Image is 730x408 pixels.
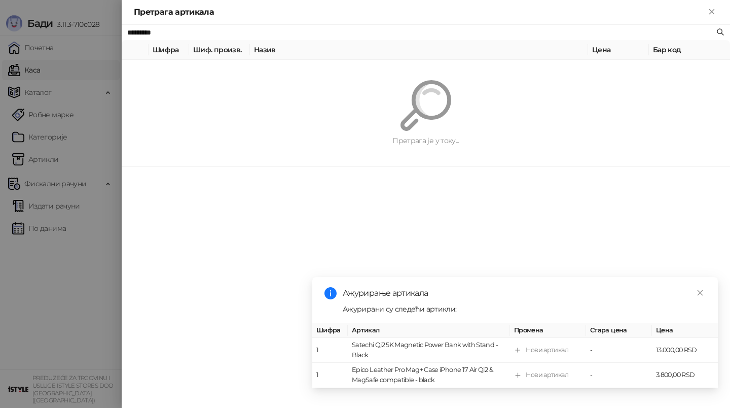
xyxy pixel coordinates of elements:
td: - [586,363,652,388]
th: Цена [652,323,718,338]
div: Нови артикал [526,370,568,381]
th: Бар код [649,40,730,60]
div: Нови артикал [526,346,568,356]
th: Промена [510,323,586,338]
td: 1 [312,338,348,363]
div: Ажурирање артикала [343,287,706,299]
td: 3.800,00 RSD [652,363,718,388]
td: Satechi Qi2 5K Magnetic Power Bank with Stand - Black [348,338,510,363]
th: Шиф. произв. [189,40,250,60]
th: Шифра [149,40,189,60]
div: Ажурирани су следећи артикли: [343,303,706,315]
th: Цена [588,40,649,60]
td: - [586,338,652,363]
td: 1 [312,363,348,388]
div: Претрага артикала [134,6,706,18]
td: 13.000,00 RSD [652,338,718,363]
button: Close [706,6,718,18]
a: Close [695,287,706,298]
td: Epico Leather Pro Mag+ Case iPhone 17 Air Qi2 & MagSafe compatible - black [348,363,510,388]
th: Шифра [312,323,348,338]
th: Артикал [348,323,510,338]
span: info-circle [324,287,337,299]
div: Претрага је у току... [146,135,706,146]
th: Назив [250,40,588,60]
span: close [697,289,704,296]
th: Стара цена [586,323,652,338]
